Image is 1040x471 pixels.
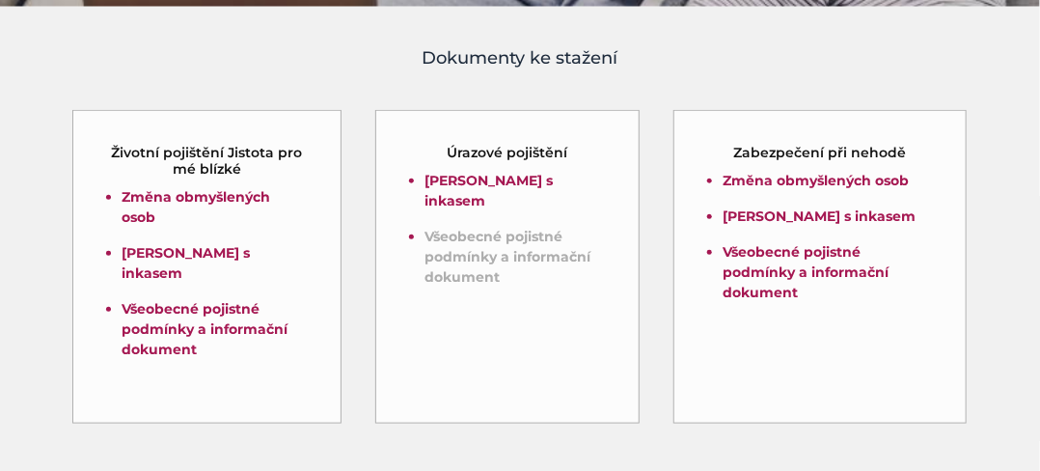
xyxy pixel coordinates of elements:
a: [PERSON_NAME] s inkasem [424,172,553,209]
a: Změna obmyšlených osob [723,172,909,189]
h5: Úrazové pojištění [448,145,568,161]
h5: Zabezpečení při nehodě [734,145,907,161]
a: Všeobecné pojistné podmínky a informační dokument [122,300,287,358]
a: Všeobecné pojistné podmínky a informační dokument [723,243,889,301]
a: Všeobecné pojistné podmínky a informační dokument [424,228,590,286]
a: Změna obmyšlených osob [122,188,270,226]
h5: Životní pojištění Jistota pro mé blízké [107,145,307,178]
a: [PERSON_NAME] s inkasem [122,244,250,282]
a: [PERSON_NAME] s inkasem [723,208,916,225]
h4: Dokumenty ke stažení [71,45,969,71]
